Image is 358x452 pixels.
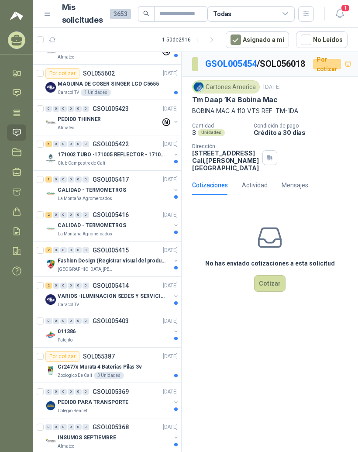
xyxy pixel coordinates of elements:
[45,424,52,430] div: 0
[58,186,126,194] p: CALIDAD - TERMOMETROS
[68,318,74,324] div: 0
[45,389,52,395] div: 0
[93,424,129,430] p: GSOL005368
[58,151,166,159] p: 171002 TUBO -171005 REFLECTOR - 171007 PANEL
[62,1,103,27] h1: Mis solicitudes
[83,247,89,253] div: 0
[58,372,92,379] p: Zoologico De Cali
[58,363,142,371] p: Cr2477x Murata 4 Baterias Pilas 3v
[205,259,335,268] h3: No has enviado cotizaciones a esta solicitud
[83,424,89,430] div: 0
[83,212,89,218] div: 0
[75,176,82,183] div: 0
[163,317,178,325] p: [DATE]
[60,212,67,218] div: 0
[83,389,89,395] div: 0
[83,353,115,359] p: SOL055387
[45,68,79,79] div: Por cotizar
[163,69,178,78] p: [DATE]
[45,104,179,131] a: 0 0 0 0 0 0 GSOL005423[DATE] Company LogoPEDIDO THINNERAlmatec
[192,143,259,149] p: Dirección
[53,283,59,289] div: 0
[45,82,56,93] img: Company Logo
[58,301,79,308] p: Caracol TV
[83,70,115,76] p: SOL055602
[83,141,89,147] div: 0
[83,283,89,289] div: 0
[162,33,219,47] div: 1 - 50 de 2916
[75,247,82,253] div: 0
[10,10,23,21] img: Logo peakr
[53,106,59,112] div: 0
[81,89,111,96] div: 1 Unidades
[45,259,56,269] img: Company Logo
[45,351,79,362] div: Por cotizar
[192,95,278,104] p: Tm Daap 1Ka Bobina Mac
[45,318,52,324] div: 0
[93,141,129,147] p: GSOL005422
[254,123,355,129] p: Condición de pago
[163,176,178,184] p: [DATE]
[110,9,131,19] span: 3653
[163,423,178,431] p: [DATE]
[68,283,74,289] div: 0
[332,6,348,22] button: 1
[58,328,76,336] p: 011386
[58,160,105,167] p: Club Campestre de Cali
[296,31,348,48] button: No Leídos
[83,176,89,183] div: 0
[45,247,52,253] div: 2
[192,106,348,116] p: BOBINA MAC A 110 VTS REF. TM-1DA
[213,9,231,19] div: Todas
[163,105,178,113] p: [DATE]
[75,212,82,218] div: 0
[45,174,179,202] a: 1 0 0 0 0 0 GSOL005417[DATE] Company LogoCALIDAD - TERMOMETROSLa Montaña Agromercados
[53,424,59,430] div: 0
[53,389,59,395] div: 0
[60,389,67,395] div: 0
[93,176,129,183] p: GSOL005417
[58,124,74,131] p: Almatec
[33,348,181,383] a: Por cotizarSOL055387[DATE] Company LogoCr2477x Murata 4 Baterias Pilas 3vZoologico De Cali3 Unidades
[93,247,129,253] p: GSOL005415
[58,231,112,238] p: La Montaña Agromercados
[282,180,308,190] div: Mensajes
[58,115,101,124] p: PEDIDO THINNER
[192,123,247,129] p: Cantidad
[53,176,59,183] div: 0
[53,141,59,147] div: 0
[75,141,82,147] div: 0
[45,330,56,340] img: Company Logo
[94,372,124,379] div: 3 Unidades
[75,424,82,430] div: 0
[45,224,56,234] img: Company Logo
[58,407,89,414] p: Colegio Bennett
[60,283,67,289] div: 0
[45,210,179,238] a: 2 0 0 0 0 0 GSOL005416[DATE] Company LogoCALIDAD - TERMOMETROSLa Montaña Agromercados
[205,57,306,71] p: / SOL056018
[45,212,52,218] div: 2
[45,386,179,414] a: 0 0 0 0 0 0 GSOL005369[DATE] Company LogoPEDIDO PARA TRANSPORTEColegio Bennett
[58,398,128,407] p: PEDIDO PARA TRANSPORTE
[60,318,67,324] div: 0
[33,65,181,100] a: Por cotizarSOL055602[DATE] Company LogoMAQUINA DE COSER SINGER LCD C5655Caracol TV1 Unidades
[60,247,67,253] div: 0
[60,106,67,112] div: 0
[53,212,59,218] div: 0
[254,275,286,292] button: Cotizar
[194,82,203,92] img: Company Logo
[83,318,89,324] div: 0
[45,176,52,183] div: 1
[163,140,178,148] p: [DATE]
[58,54,74,61] p: Almatec
[68,424,74,430] div: 0
[45,283,52,289] div: 2
[60,141,67,147] div: 0
[45,280,179,308] a: 2 0 0 0 0 0 GSOL005414[DATE] Company LogoVARIOS -ILUMINACION SEDES Y SERVICIOSCaracol TV
[45,422,179,450] a: 0 0 0 0 0 0 GSOL005368[DATE] Company LogoINSUMOS SEPTIEMBREAlmatec
[45,436,56,446] img: Company Logo
[226,31,289,48] button: Asignado a mi
[93,283,129,289] p: GSOL005414
[45,294,56,305] img: Company Logo
[83,106,89,112] div: 0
